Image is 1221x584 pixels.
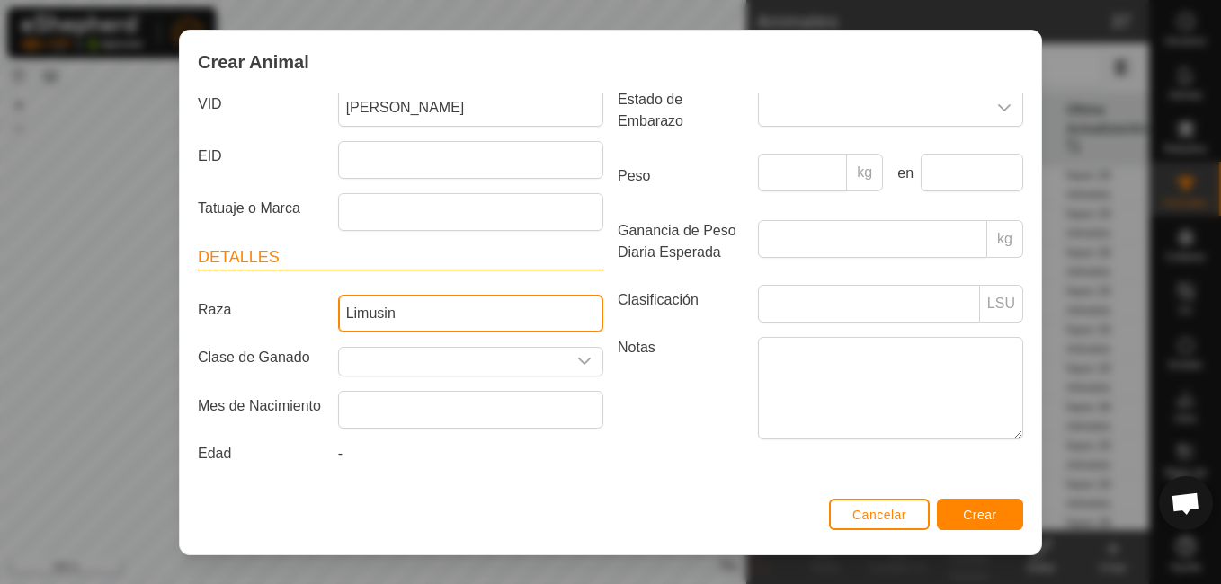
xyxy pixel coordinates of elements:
[963,508,997,522] span: Crear
[986,90,1022,126] div: Disparador desplegable
[890,163,914,184] label: en
[852,508,906,522] span: Cancelar
[980,285,1023,323] p-inputgroup-addon: LSU
[198,49,309,75] span: Crear Animal
[191,347,331,369] label: Clase de Ganado
[191,391,331,421] label: Mes de Nacimiento
[829,499,930,530] button: Cancelar
[610,220,751,263] label: Ganancia de Peso Diaria Esperada
[191,295,331,325] label: Raza
[191,141,331,172] label: EID
[191,193,331,224] label: Tatuaje o Marca
[1159,476,1213,530] div: Chat abierto
[847,154,883,191] p-inputgroup-addon: kg
[338,446,343,461] span: -
[610,154,751,199] label: Peso
[610,285,751,315] label: Clasificación
[610,89,751,132] label: Estado de Embarazo
[198,245,603,270] header: Detalles
[566,348,602,376] div: Disparador desplegable
[191,89,331,119] label: VID
[191,443,331,465] label: Edad
[610,337,751,438] label: Notas
[987,220,1023,258] p-inputgroup-addon: kg
[937,499,1023,530] button: Crear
